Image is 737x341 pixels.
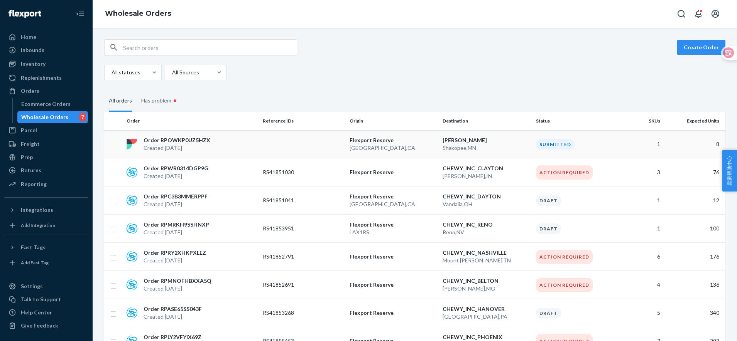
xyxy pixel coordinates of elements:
p: RS41853268 [263,309,325,317]
p: Order RPRY2XHKPXLEZ [144,249,206,257]
img: sps-commerce logo [127,195,137,206]
a: Talk to Support [5,293,88,306]
p: Created [DATE] [144,285,211,292]
a: Add Fast Tag [5,257,88,269]
p: CHEWY_INC_PHOENIX [443,333,530,341]
th: Destination [439,112,533,130]
div: Action Required [536,165,593,180]
ol: breadcrumbs [99,3,177,25]
p: RS41853951 [263,225,325,232]
div: Inventory [21,60,46,68]
button: Close Navigation [73,6,88,22]
td: 136 [663,271,725,299]
button: Integrations [5,204,88,216]
p: Flexport Reserve [350,281,437,289]
a: Inventory [5,58,88,70]
td: 176 [663,243,725,271]
p: CHEWY_INC_BELTON [443,277,530,285]
p: Order RPOWKP0UZ5HZX [144,136,210,144]
div: Draft [536,195,561,206]
button: Open account menu [708,6,723,22]
div: Submitted [536,139,575,150]
div: 7 [79,113,86,121]
img: Flexport logo [8,10,41,18]
div: Draft [536,223,561,234]
p: CHEWY_INC_RENO [443,221,530,228]
div: Draft [536,308,561,318]
p: Flexport Reserve [350,221,437,228]
td: 1 [620,215,663,243]
div: Integrations [21,206,53,214]
div: Orders [21,87,39,95]
td: 8 [663,130,725,158]
div: Action Required [536,250,593,264]
a: Ecommerce Orders [17,98,88,110]
p: [PERSON_NAME] [443,136,530,144]
div: • [171,96,179,106]
div: Replenishments [21,74,62,82]
p: CHEWY_INC_NASHVILLE [443,249,530,257]
a: Inbounds [5,44,88,56]
td: 6 [620,243,663,271]
div: Prep [21,153,33,161]
p: [GEOGRAPHIC_DATA] , CA [350,200,437,208]
a: Home [5,31,88,43]
p: Vandalia , OH [443,200,530,208]
p: Reno , NV [443,228,530,236]
div: Action Required [536,278,593,292]
td: 76 [663,158,725,186]
td: 100 [663,215,725,243]
div: Help Center [21,309,52,316]
p: Order RPLY2VFYIX69Z [144,333,201,341]
p: LAX1RS [350,228,437,236]
div: Home [21,33,36,41]
p: Mount [PERSON_NAME] , TN [443,257,530,264]
a: Wholesale Orders7 [17,111,88,123]
p: Created [DATE] [144,144,210,152]
div: Add Fast Tag [21,259,49,266]
p: RS41851041 [263,197,325,204]
div: Add Integration [21,222,55,228]
img: flexport logo [127,139,137,150]
div: Give Feedback [21,322,58,329]
p: Created [DATE] [144,172,208,180]
div: Has problem [141,89,179,112]
input: Search orders [123,40,297,55]
p: Flexport Reserve [350,193,437,200]
button: Fast Tags [5,241,88,254]
img: sps-commerce logo [127,251,137,262]
button: Give Feedback [5,319,88,332]
p: Flexport Reserve [350,136,437,144]
div: All orders [109,91,132,112]
div: Fast Tags [21,244,46,251]
td: 340 [663,299,725,327]
div: Parcel [21,126,37,134]
a: Settings [5,280,88,292]
th: Status [533,112,620,130]
th: Order [123,112,260,130]
th: Reference IDs [260,112,347,130]
button: Open notifications [691,6,706,22]
a: Add Integration [5,219,88,232]
p: Created [DATE] [144,228,209,236]
div: Ecommerce Orders [21,100,71,108]
p: [GEOGRAPHIC_DATA] , PA [443,313,530,321]
p: Created [DATE] [144,200,208,208]
button: Create Order [677,40,725,55]
div: Inbounds [21,46,44,54]
p: Flexport Reserve [350,168,437,176]
p: CHEWY_INC_CLAYTON [443,165,530,172]
img: sps-commerce logo [127,223,137,234]
p: Flexport Reserve [350,253,437,260]
a: Parcel [5,124,88,136]
p: Order RPC3B3MMERPPF [144,193,208,200]
a: Freight [5,138,88,150]
div: Wholesale Orders [21,113,68,121]
p: [GEOGRAPHIC_DATA] , CA [350,144,437,152]
p: Shakopee , MN [443,144,530,152]
td: 12 [663,186,725,215]
p: Created [DATE] [144,313,202,321]
td: 3 [620,158,663,186]
a: Prep [5,151,88,163]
